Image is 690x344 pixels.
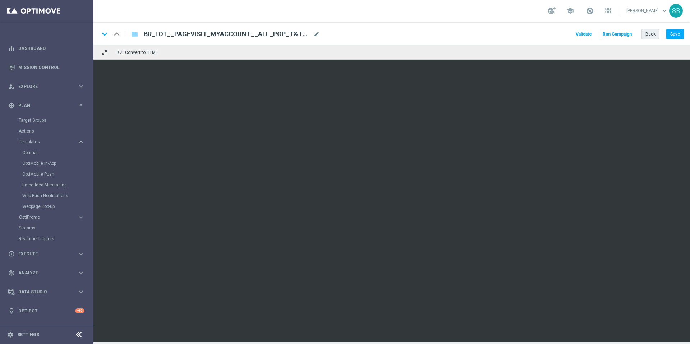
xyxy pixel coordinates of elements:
button: gps_fixed Plan keyboard_arrow_right [8,103,85,108]
button: person_search Explore keyboard_arrow_right [8,84,85,89]
a: OptiMobile Push [22,171,75,177]
span: BR_LOT__PAGEVISIT_MYACCOUNT__ALL_POP_T&T_LT [144,30,310,38]
div: Dashboard [8,39,84,58]
button: Save [666,29,684,39]
a: Mission Control [18,58,84,77]
div: SB [669,4,683,18]
i: keyboard_arrow_right [78,83,84,90]
span: Templates [19,140,70,144]
button: Run Campaign [602,29,633,39]
i: track_changes [8,270,15,276]
span: school [566,7,574,15]
button: Templates keyboard_arrow_right [19,139,85,145]
div: Data Studio [8,289,78,295]
div: Analyze [8,270,78,276]
i: keyboard_arrow_right [78,139,84,145]
a: Settings [17,333,39,337]
i: gps_fixed [8,102,15,109]
div: Execute [8,251,78,257]
span: Validate [576,32,592,37]
button: play_circle_outline Execute keyboard_arrow_right [8,251,85,257]
span: mode_edit [313,31,320,37]
div: Mission Control [8,58,84,77]
i: person_search [8,83,15,90]
i: settings [7,331,14,338]
button: track_changes Analyze keyboard_arrow_right [8,270,85,276]
div: Actions [19,126,93,136]
button: equalizer Dashboard [8,46,85,51]
i: keyboard_arrow_right [78,250,84,257]
i: keyboard_arrow_right [78,102,84,109]
div: Optimail [22,147,93,158]
div: OptiMobile In-App [22,158,93,169]
a: [PERSON_NAME]keyboard_arrow_down [626,5,669,16]
button: code Convert to HTML [115,47,161,57]
div: Target Groups [19,115,93,126]
span: Analyze [18,271,78,275]
a: Streams [19,225,75,231]
i: play_circle_outline [8,251,15,257]
i: folder [131,30,138,38]
div: Explore [8,83,78,90]
span: Plan [18,103,78,108]
div: Realtime Triggers [19,233,93,244]
button: lightbulb Optibot +10 [8,308,85,314]
span: keyboard_arrow_down [661,7,668,15]
i: keyboard_arrow_right [78,269,84,276]
span: Convert to HTML [125,50,158,55]
a: Actions [19,128,75,134]
div: Embedded Messaging [22,180,93,190]
button: Back [641,29,659,39]
div: +10 [75,308,84,313]
div: Optibot [8,301,84,320]
i: lightbulb [8,308,15,314]
a: Embedded Messaging [22,182,75,188]
button: folder [130,28,139,40]
button: Validate [575,29,593,39]
div: Templates [19,136,93,212]
a: Optimail [22,150,75,155]
button: Data Studio keyboard_arrow_right [8,289,85,295]
button: OptiPromo keyboard_arrow_right [19,214,85,220]
i: keyboard_arrow_right [78,214,84,221]
div: Streams [19,223,93,233]
a: Target Groups [19,117,75,123]
div: Webpage Pop-up [22,201,93,212]
div: OptiPromo [19,215,78,219]
div: Web Push Notifications [22,190,93,201]
span: Execute [18,252,78,256]
div: Templates [19,140,78,144]
i: equalizer [8,45,15,52]
div: OptiPromo [19,212,93,223]
span: code [117,49,123,55]
span: OptiPromo [19,215,70,219]
i: keyboard_arrow_right [78,288,84,295]
span: Explore [18,84,78,89]
a: Web Push Notifications [22,193,75,199]
a: Optibot [18,301,75,320]
button: Mission Control [8,65,85,70]
a: OptiMobile In-App [22,161,75,166]
a: Webpage Pop-up [22,204,75,209]
span: Data Studio [18,290,78,294]
div: OptiMobile Push [22,169,93,180]
div: Plan [8,102,78,109]
i: keyboard_arrow_down [99,29,110,39]
a: Realtime Triggers [19,236,75,242]
a: Dashboard [18,39,84,58]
